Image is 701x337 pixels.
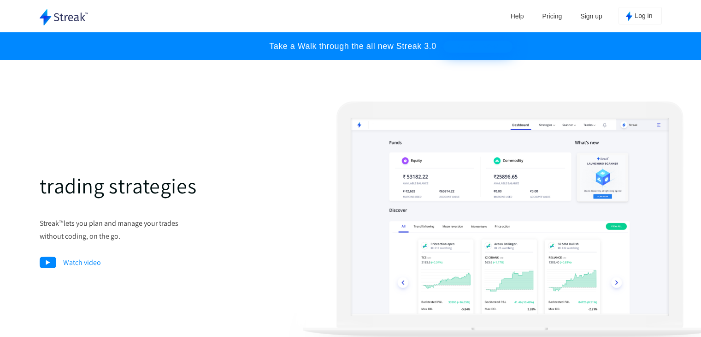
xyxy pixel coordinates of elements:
[538,9,567,23] a: Pricing
[626,12,633,21] img: kite_logo
[635,12,652,21] span: Log in
[40,256,101,269] p: Watch video
[59,219,64,224] sup: TM
[40,257,57,268] img: video_img
[40,9,88,25] img: logo
[576,9,607,23] a: Sign up
[40,172,197,199] span: trading strategies
[260,42,436,51] p: Take a Walk through the all new Streak 3.0
[443,41,512,53] button: WATCH NOW
[40,256,101,269] a: video_imgWatch video
[506,9,529,23] a: Help
[40,217,289,242] p: Streak lets you plan and manage your trades without coding, on the go.
[619,7,662,24] button: Log in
